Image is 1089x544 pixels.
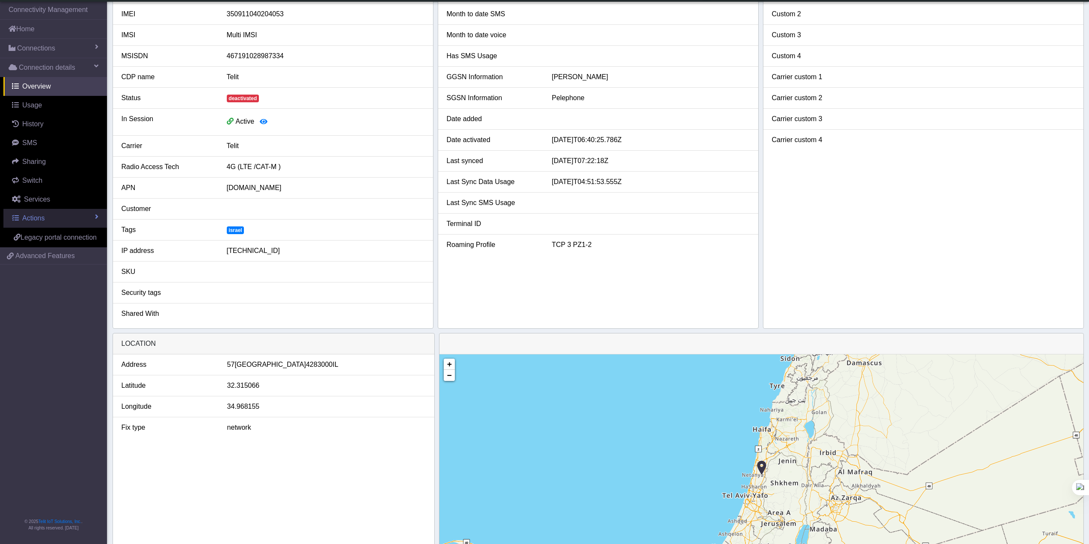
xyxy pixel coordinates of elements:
a: Telit IoT Solutions, Inc. [39,519,81,524]
div: Carrier custom 4 [766,135,871,145]
span: Advanced Features [15,251,75,261]
span: [GEOGRAPHIC_DATA] [234,360,306,370]
div: MSISDN [115,51,220,61]
div: Month to date SMS [440,9,546,19]
div: Tags [115,225,220,235]
a: Usage [3,96,107,115]
div: In Session [115,114,220,130]
div: SGSN Information [440,93,546,103]
div: Telit [220,72,431,82]
span: Switch [22,177,42,184]
span: israel [227,226,244,234]
div: Carrier custom 1 [766,72,871,82]
span: Legacy portal connection [21,234,97,241]
div: CDP name [115,72,220,82]
a: Zoom out [444,370,455,381]
div: IP address [115,246,220,256]
div: IMEI [115,9,220,19]
div: Custom 4 [766,51,871,61]
span: Active [236,118,255,125]
div: Date added [440,114,546,124]
div: Telit [220,141,431,151]
div: 350911040204053 [220,9,431,19]
div: Carrier custom 2 [766,93,871,103]
a: Zoom in [444,359,455,370]
div: [PERSON_NAME] [546,72,756,82]
a: Overview [3,77,107,96]
a: SMS [3,134,107,152]
div: Custom 2 [766,9,871,19]
div: 4G (LTE /CAT-M ) [220,162,431,172]
span: 57 [227,360,235,370]
span: Connection details [19,62,75,73]
div: [DOMAIN_NAME] [220,183,431,193]
div: 34.968155 [221,401,432,412]
div: 467191028987334 [220,51,431,61]
span: SMS [22,139,37,146]
button: View session details [254,114,273,130]
a: Sharing [3,152,107,171]
div: Carrier custom 3 [766,114,871,124]
div: Custom 3 [766,30,871,40]
div: Fix type [115,422,221,433]
div: Terminal ID [440,219,546,229]
span: deactivated [227,95,259,102]
div: Last Sync Data Usage [440,177,546,187]
a: History [3,115,107,134]
div: Longitude [115,401,221,412]
div: 32.315066 [221,381,432,391]
div: SKU [115,267,220,277]
div: Radio Access Tech [115,162,220,172]
div: APN [115,183,220,193]
div: Shared With [115,309,220,319]
div: Pelephone [546,93,756,103]
a: Switch [3,171,107,190]
span: Sharing [22,158,46,165]
div: [DATE]T04:51:53.555Z [546,177,756,187]
div: Address [115,360,221,370]
span: Overview [22,83,51,90]
span: Actions [22,214,45,222]
div: Roaming Profile [440,240,546,250]
div: Last Sync SMS Usage [440,198,546,208]
span: Connections [17,43,55,54]
div: Has SMS Usage [440,51,546,61]
span: Usage [22,101,42,109]
span: 4283000 [306,360,332,370]
div: [TECHNICAL_ID] [220,246,431,256]
a: Actions [3,209,107,228]
div: Security tags [115,288,220,298]
div: IMSI [115,30,220,40]
span: Services [24,196,50,203]
span: IL [332,360,338,370]
span: History [22,120,44,128]
div: Multi IMSI [220,30,431,40]
div: Status [115,93,220,103]
div: Latitude [115,381,221,391]
a: Services [3,190,107,209]
div: LOCATION [113,333,434,354]
div: Month to date voice [440,30,546,40]
div: Date activated [440,135,546,145]
div: Last synced [440,156,546,166]
div: [DATE]T07:22:18Z [546,156,756,166]
div: GGSN Information [440,72,546,82]
div: TCP 3 PZ1-2 [546,240,756,250]
div: network [221,422,432,433]
div: Customer [115,204,220,214]
div: Carrier [115,141,220,151]
div: [DATE]T06:40:25.786Z [546,135,756,145]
